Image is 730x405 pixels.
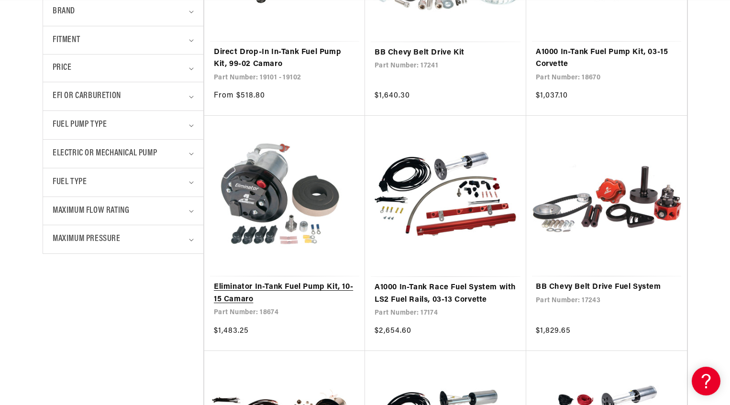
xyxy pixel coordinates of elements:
[53,89,121,103] span: EFI or Carburetion
[214,46,355,71] a: Direct Drop-In In-Tank Fuel Pump Kit, 99-02 Camaro
[53,197,194,225] summary: Maximum Flow Rating (0 selected)
[53,175,87,189] span: Fuel Type
[53,168,194,197] summary: Fuel Type (0 selected)
[53,33,80,47] span: Fitment
[53,55,194,82] summary: Price
[53,204,129,218] span: Maximum Flow Rating
[53,26,194,55] summary: Fitment (0 selected)
[53,111,194,139] summary: Fuel Pump Type (0 selected)
[53,82,194,110] summary: EFI or Carburetion (0 selected)
[214,281,355,306] a: Eliminator In-Tank Fuel Pump Kit, 10-15 Camaro
[53,232,121,246] span: Maximum Pressure
[53,118,107,132] span: Fuel Pump Type
[53,62,71,75] span: Price
[53,225,194,253] summary: Maximum Pressure (0 selected)
[53,147,157,161] span: Electric or Mechanical Pump
[53,5,75,19] span: Brand
[375,47,517,59] a: BB Chevy Belt Drive Kit
[375,282,517,306] a: A1000 In-Tank Race Fuel System with LS2 Fuel Rails, 03-13 Corvette
[53,140,194,168] summary: Electric or Mechanical Pump (0 selected)
[536,46,677,71] a: A1000 In-Tank Fuel Pump Kit, 03-15 Corvette
[536,281,677,294] a: BB Chevy Belt Drive Fuel System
